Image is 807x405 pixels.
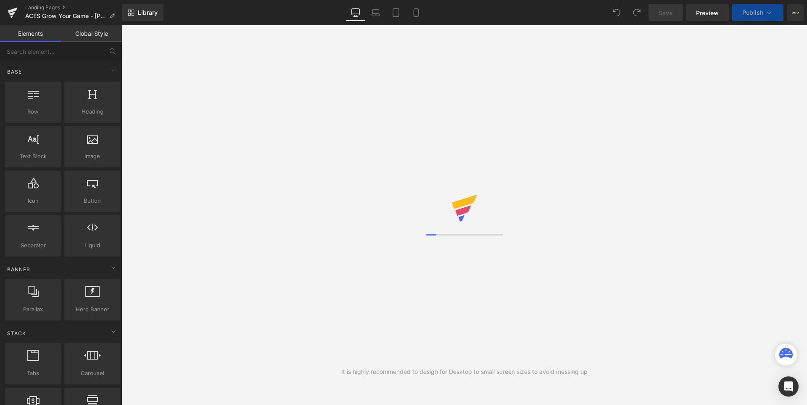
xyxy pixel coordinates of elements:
a: Global Style [61,25,122,42]
span: ACES Grow Your Game - [PERSON_NAME] [25,13,106,19]
span: Parallax [8,305,58,314]
div: Open Intercom Messenger [778,376,799,397]
span: Button [67,196,118,205]
a: Laptop [366,4,386,21]
span: Heading [67,107,118,116]
span: Icon [8,196,58,205]
span: Publish [742,9,763,16]
a: Desktop [345,4,366,21]
span: Base [6,68,23,76]
a: Preview [686,4,729,21]
a: Tablet [386,4,406,21]
span: Save [659,8,672,17]
button: More [787,4,804,21]
a: Landing Pages [25,4,122,11]
span: Hero Banner [67,305,118,314]
span: Liquid [67,241,118,250]
span: Library [138,9,158,16]
span: Separator [8,241,58,250]
div: It is highly recommended to design for Desktop to small screen sizes to avoid messing up [341,367,588,376]
span: Text Block [8,152,58,161]
span: Carousel [67,369,118,378]
span: Image [67,152,118,161]
a: Mobile [406,4,426,21]
button: Redo [628,4,645,21]
span: Tabs [8,369,58,378]
button: Publish [732,4,783,21]
span: Stack [6,329,27,337]
span: Banner [6,265,31,273]
button: Undo [608,4,625,21]
a: New Library [122,4,164,21]
span: Preview [696,8,719,17]
span: Row [8,107,58,116]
